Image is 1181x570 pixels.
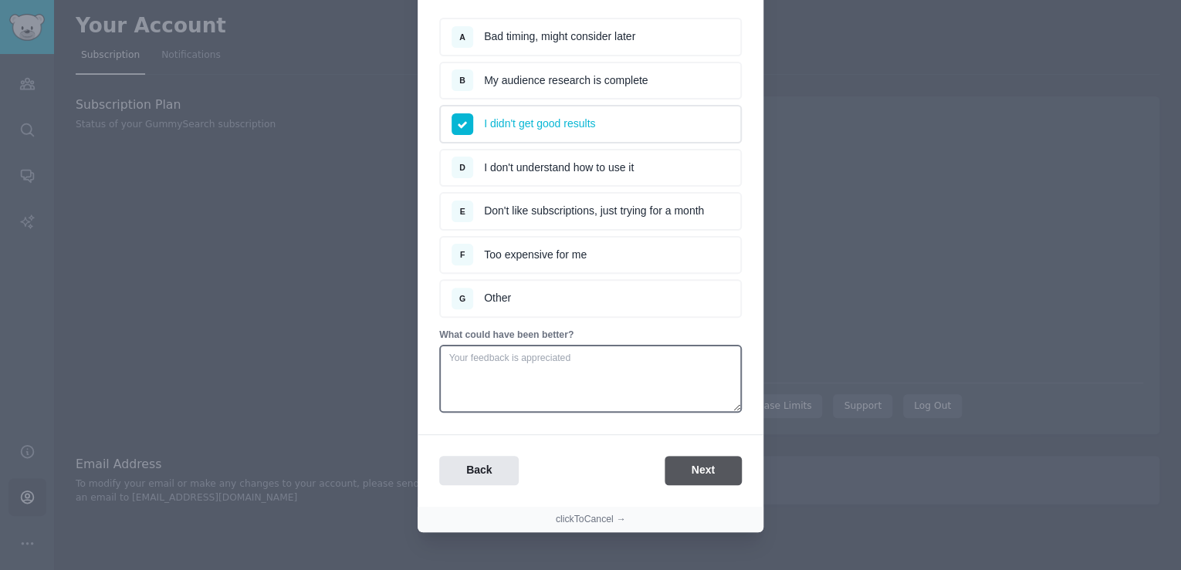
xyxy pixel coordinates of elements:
[460,250,465,259] span: F
[459,207,465,216] span: E
[439,329,742,342] p: What could have been better?
[556,513,626,527] button: clickToCancel →
[439,456,519,486] button: Back
[459,32,465,42] span: A
[665,456,742,486] button: Next
[459,76,465,85] span: B
[459,294,465,303] span: G
[459,163,465,172] span: D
